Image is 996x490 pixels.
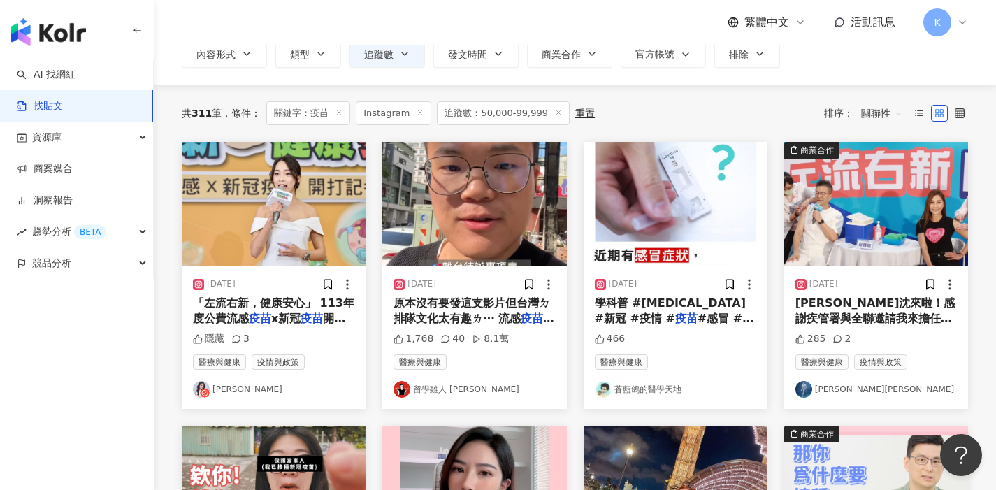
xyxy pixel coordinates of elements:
[32,216,106,247] span: 趨勢分析
[744,15,789,30] span: 繁體中文
[394,296,550,325] span: 原本沒有要發這支影片但台灣ㄉ排隊文化太有趣ㄌ⋯ 流感
[32,247,71,279] span: 競品分析
[349,40,425,68] button: 追蹤數
[249,312,271,325] mark: 疫苗
[795,332,826,346] div: 285
[854,354,907,370] span: 疫情與政策
[521,312,554,325] mark: 疫苗
[271,312,301,325] span: x新冠
[635,48,674,59] span: 官方帳號
[448,49,487,60] span: 發文時間
[252,354,305,370] span: 疫情與政策
[382,142,566,266] img: post-image
[714,40,780,68] button: 排除
[32,122,62,153] span: 資源庫
[301,312,323,325] mark: 疫苗
[17,99,63,113] a: 找貼文
[196,49,236,60] span: 內容形式
[934,15,940,30] span: K
[11,18,86,46] img: logo
[437,101,570,125] span: 追蹤數：50,000-99,999
[824,102,911,124] div: 排序：
[542,49,581,60] span: 商業合作
[407,278,436,290] div: [DATE]
[207,278,236,290] div: [DATE]
[17,194,73,208] a: 洞察報告
[784,142,968,266] img: post-image
[800,143,834,157] div: 商業合作
[356,101,431,125] span: Instagram
[290,49,310,60] span: 類型
[795,354,849,370] span: 醫療與健康
[584,142,767,266] img: post-image
[17,68,75,82] a: searchAI 找網紅
[231,332,250,346] div: 3
[800,427,834,441] div: 商業合作
[74,225,106,239] div: BETA
[795,381,812,398] img: KOL Avatar
[575,108,595,119] div: 重置
[182,142,366,266] img: post-image
[832,332,851,346] div: 2
[795,381,957,398] a: KOL Avatar[PERSON_NAME][PERSON_NAME]
[729,49,749,60] span: 排除
[275,40,341,68] button: 類型
[809,278,838,290] div: [DATE]
[364,49,394,60] span: 追蹤數
[266,101,350,125] span: 關鍵字：疫苗
[193,381,210,398] img: KOL Avatar
[394,381,555,398] a: KOL Avatar留學雖人 [PERSON_NAME]
[784,142,968,266] button: 商業合作
[193,354,246,370] span: 醫療與健康
[621,40,706,68] button: 官方帳號
[17,162,73,176] a: 商案媒合
[193,296,354,325] span: 「左流右新，健康安心」 113年度公費流感
[440,332,465,346] div: 40
[675,312,698,325] mark: 疫苗
[795,296,955,341] span: [PERSON_NAME]沈來啦！感謝疾管署與全聯邀請我來擔任[DATE]公費流感
[609,278,637,290] div: [DATE]
[851,15,895,29] span: 活動訊息
[17,227,27,237] span: rise
[394,354,447,370] span: 醫療與健康
[595,381,756,398] a: KOL Avatar蒼藍鴿的醫學天地
[222,108,261,119] span: 條件 ：
[192,108,212,119] span: 311
[472,332,509,346] div: 8.1萬
[394,332,433,346] div: 1,768
[595,332,626,346] div: 466
[527,40,612,68] button: 商業合作
[595,381,612,398] img: KOL Avatar
[182,40,267,68] button: 內容形式
[193,332,224,346] div: 隱藏
[193,381,354,398] a: KOL Avatar[PERSON_NAME]
[394,381,410,398] img: KOL Avatar
[861,102,903,124] span: 關聯性
[595,296,746,325] span: 學科普 #[MEDICAL_DATA] #新冠 #疫情 #
[595,354,648,370] span: 醫療與健康
[433,40,519,68] button: 發文時間
[940,434,982,476] iframe: Help Scout Beacon - Open
[182,108,222,119] div: 共 筆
